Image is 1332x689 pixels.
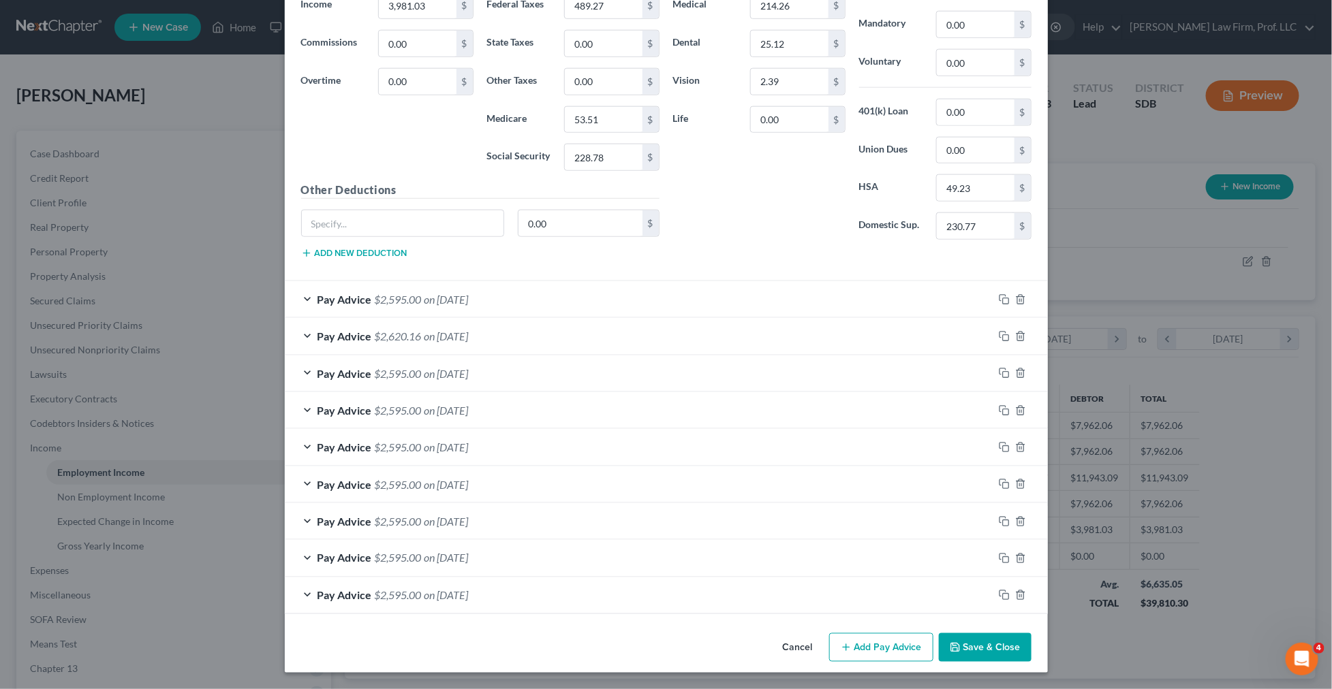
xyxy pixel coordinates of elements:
[852,11,930,38] label: Mandatory
[317,515,372,528] span: Pay Advice
[565,31,642,57] input: 0.00
[937,12,1014,37] input: 0.00
[666,68,744,95] label: Vision
[375,478,422,491] span: $2,595.00
[666,106,744,133] label: Life
[828,69,845,95] div: $
[1015,99,1031,125] div: $
[379,31,456,57] input: 0.00
[480,68,558,95] label: Other Taxes
[642,144,659,170] div: $
[294,30,372,57] label: Commissions
[375,404,422,417] span: $2,595.00
[939,633,1032,662] button: Save & Close
[301,248,407,259] button: Add new deduction
[317,589,372,602] span: Pay Advice
[379,69,456,95] input: 0.00
[852,49,930,76] label: Voluntary
[642,31,659,57] div: $
[375,367,422,380] span: $2,595.00
[294,68,372,95] label: Overtime
[424,589,469,602] span: on [DATE]
[1015,213,1031,239] div: $
[375,551,422,564] span: $2,595.00
[565,107,642,133] input: 0.00
[480,106,558,133] label: Medicare
[301,182,660,199] h5: Other Deductions
[518,210,642,236] input: 0.00
[424,440,469,453] span: on [DATE]
[642,107,659,133] div: $
[424,515,469,528] span: on [DATE]
[1314,643,1325,654] span: 4
[1015,175,1031,201] div: $
[751,69,828,95] input: 0.00
[480,144,558,171] label: Social Security
[302,210,504,236] input: Specify...
[375,589,422,602] span: $2,595.00
[317,551,372,564] span: Pay Advice
[480,30,558,57] label: State Taxes
[937,138,1014,163] input: 0.00
[375,515,422,528] span: $2,595.00
[424,551,469,564] span: on [DATE]
[1015,138,1031,163] div: $
[424,293,469,306] span: on [DATE]
[317,367,372,380] span: Pay Advice
[937,213,1014,239] input: 0.00
[852,137,930,164] label: Union Dues
[937,175,1014,201] input: 0.00
[317,293,372,306] span: Pay Advice
[828,107,845,133] div: $
[852,99,930,126] label: 401(k) Loan
[317,404,372,417] span: Pay Advice
[375,330,422,342] span: $2,620.16
[1015,12,1031,37] div: $
[424,404,469,417] span: on [DATE]
[642,210,659,236] div: $
[852,174,930,202] label: HSA
[375,293,422,306] span: $2,595.00
[829,633,933,662] button: Add Pay Advice
[937,99,1014,125] input: 0.00
[456,31,473,57] div: $
[1015,50,1031,76] div: $
[772,635,824,662] button: Cancel
[828,31,845,57] div: $
[375,440,422,453] span: $2,595.00
[937,50,1014,76] input: 0.00
[456,69,473,95] div: $
[317,478,372,491] span: Pay Advice
[751,31,828,57] input: 0.00
[317,440,372,453] span: Pay Advice
[424,330,469,342] span: on [DATE]
[751,107,828,133] input: 0.00
[424,367,469,380] span: on [DATE]
[424,478,469,491] span: on [DATE]
[1286,643,1318,675] iframe: Intercom live chat
[666,30,744,57] label: Dental
[852,212,930,240] label: Domestic Sup.
[317,330,372,342] span: Pay Advice
[642,69,659,95] div: $
[565,69,642,95] input: 0.00
[565,144,642,170] input: 0.00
